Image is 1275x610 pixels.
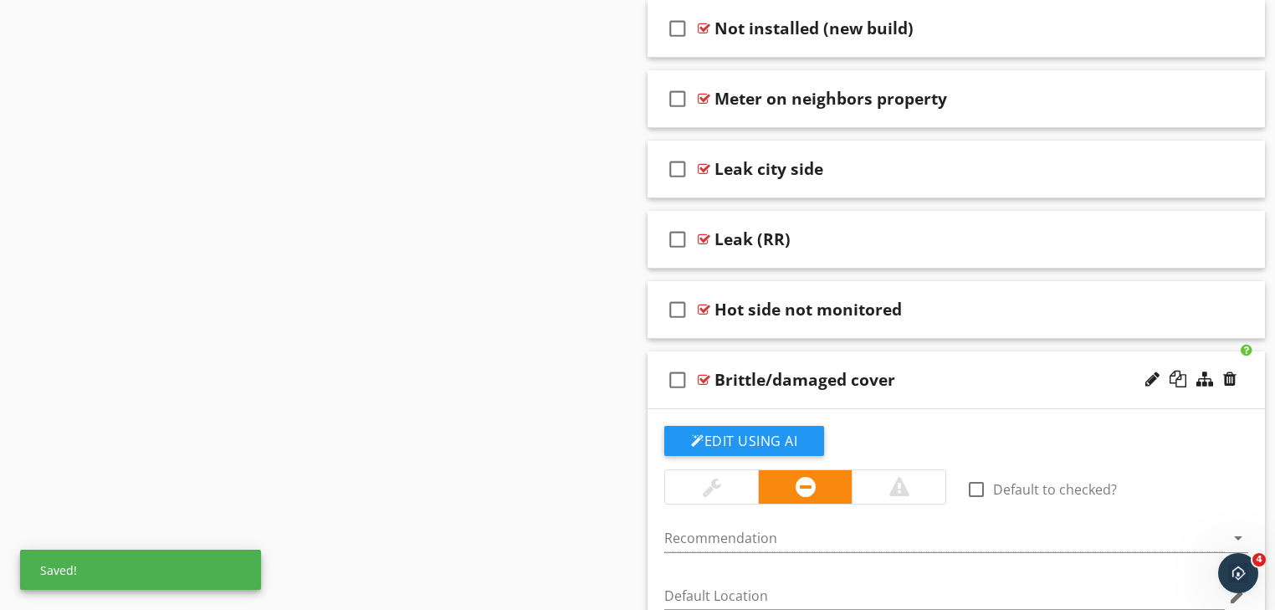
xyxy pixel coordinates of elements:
i: check_box_outline_blank [664,8,691,49]
label: Default to checked? [993,481,1117,498]
span: 4 [1252,553,1266,566]
i: check_box_outline_blank [664,79,691,119]
i: check_box_outline_blank [664,149,691,189]
div: Leak city side [714,159,823,179]
i: arrow_drop_down [1228,528,1248,548]
div: Not installed (new build) [714,18,914,38]
div: Hot side not monitored [714,300,902,320]
i: check_box_outline_blank [664,290,691,330]
button: Edit Using AI [664,426,824,456]
div: Brittle/damaged cover [714,370,895,390]
iframe: Intercom live chat [1218,553,1258,593]
div: Meter on neighbors property [714,89,947,109]
div: Saved! [20,550,261,590]
i: check_box_outline_blank [664,360,691,400]
input: Default Location [664,582,1225,610]
div: Leak (RR) [714,229,791,249]
i: check_box_outline_blank [664,219,691,259]
i: edit [1228,586,1248,606]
